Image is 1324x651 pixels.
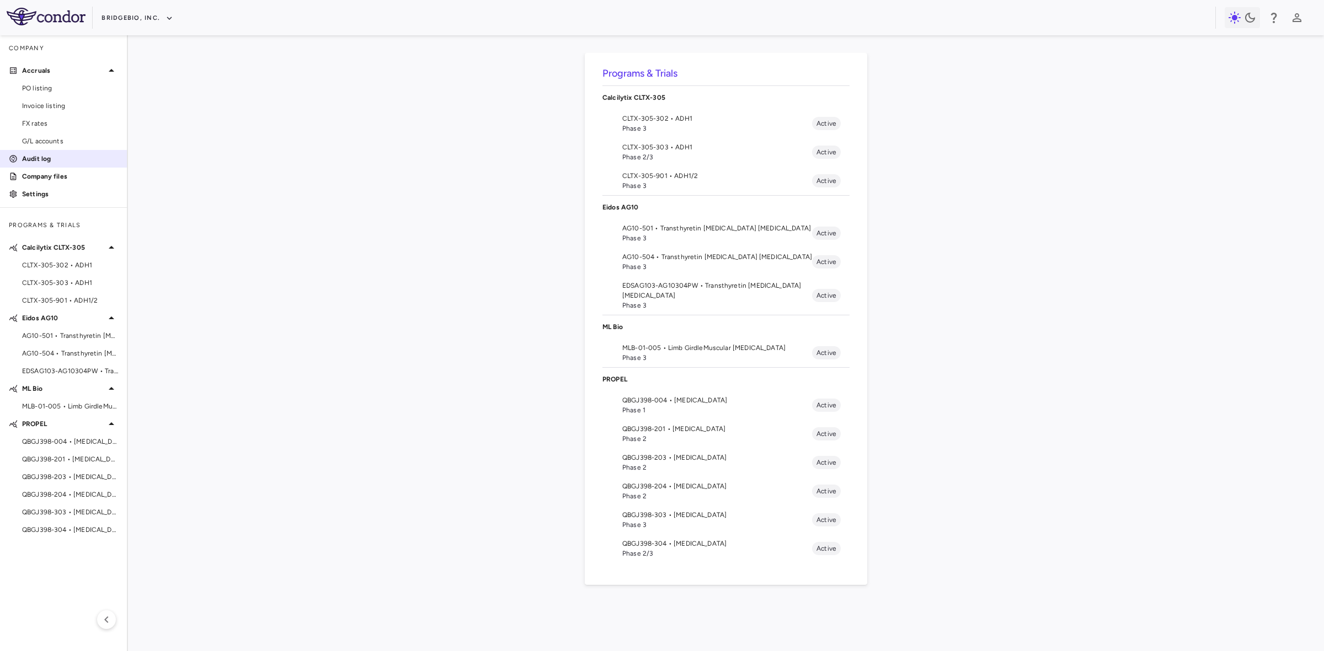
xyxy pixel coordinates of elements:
span: QBGJ398-203 • [MEDICAL_DATA] [622,453,812,462]
p: Accruals [22,66,105,76]
p: Calcilytix CLTX-305 [602,93,850,103]
li: CLTX-305-303 • ADH1Phase 2/3Active [602,138,850,166]
span: Phase 2 [622,434,812,444]
span: QBGJ398-303 • [MEDICAL_DATA] [22,507,118,517]
p: Audit log [22,154,118,164]
p: Calcilytix CLTX-305 [22,243,105,252]
span: Active [812,400,841,410]
span: G/L accounts [22,136,118,146]
span: EDSAG103-AG10304PW • Transthyretin [MEDICAL_DATA] [MEDICAL_DATA] [622,281,812,300]
span: Active [812,119,841,128]
li: QBGJ398-004 • [MEDICAL_DATA]Phase 1Active [602,391,850,419]
span: Phase 3 [622,353,812,363]
span: QBGJ398-204 • [MEDICAL_DATA] [622,481,812,491]
p: Settings [22,189,118,199]
span: Invoice listing [22,101,118,111]
span: Active [812,458,841,467]
li: QBGJ398-203 • [MEDICAL_DATA]Phase 2Active [602,448,850,477]
span: AG10-501 • Transthyretin [MEDICAL_DATA] [MEDICAL_DATA] [622,223,812,233]
p: Eidos AG10 [602,202,850,212]
div: PROPEL [602,368,850,391]
span: Active [812,429,841,439]
span: QBGJ398-203 • [MEDICAL_DATA] [22,472,118,482]
span: PO listing [22,83,118,93]
span: Active [812,257,841,267]
span: Phase 3 [622,233,812,243]
span: Phase 3 [622,123,812,133]
li: AG10-501 • Transthyretin [MEDICAL_DATA] [MEDICAL_DATA]Phase 3Active [602,219,850,248]
span: CLTX-305-303 • ADH1 [622,142,812,152]
span: AG10-504 • Transthyretin [MEDICAL_DATA] [MEDICAL_DATA] [622,252,812,262]
p: PROPEL [602,374,850,384]
span: QBGJ398-201 • [MEDICAL_DATA] [622,424,812,434]
span: MLB-01-005 • Limb GirdleMuscular [MEDICAL_DATA] [622,343,812,353]
p: Eidos AG10 [22,313,105,323]
span: Phase 2/3 [622,548,812,558]
span: Active [812,147,841,157]
span: Phase 3 [622,520,812,530]
span: Active [812,228,841,238]
span: CLTX-305-303 • ADH1 [22,278,118,288]
span: FX rates [22,119,118,128]
p: Company files [22,171,118,181]
span: QBGJ398-201 • [MEDICAL_DATA] [22,454,118,464]
span: EDSAG103-AG10304PW • Transthyretin [MEDICAL_DATA] [MEDICAL_DATA] [22,366,118,376]
span: Phase 3 [622,181,812,191]
li: QBGJ398-201 • [MEDICAL_DATA]Phase 2Active [602,419,850,448]
span: Active [812,515,841,525]
span: QBGJ398-204 • [MEDICAL_DATA] [22,489,118,499]
span: Phase 2 [622,491,812,501]
span: Phase 1 [622,405,812,415]
li: CLTX-305-302 • ADH1Phase 3Active [602,109,850,138]
span: QBGJ398-004 • [MEDICAL_DATA] [622,395,812,405]
h6: Programs & Trials [602,66,850,81]
span: Active [812,348,841,358]
span: Phase 2 [622,462,812,472]
p: ML Bio [602,322,850,332]
li: MLB-01-005 • Limb GirdleMuscular [MEDICAL_DATA]Phase 3Active [602,338,850,367]
span: QBGJ398-304 • [MEDICAL_DATA] [622,539,812,548]
p: PROPEL [22,419,105,429]
span: Phase 3 [622,262,812,272]
span: CLTX-305-302 • ADH1 [22,260,118,270]
span: Phase 3 [622,300,812,310]
div: Calcilytix CLTX-305 [602,86,850,109]
span: Active [812,176,841,186]
button: BridgeBio, Inc. [102,9,173,27]
div: Eidos AG10 [602,196,850,219]
span: Active [812,290,841,300]
li: EDSAG103-AG10304PW • Transthyretin [MEDICAL_DATA] [MEDICAL_DATA]Phase 3Active [602,276,850,315]
span: Phase 2/3 [622,152,812,162]
span: QBGJ398-004 • [MEDICAL_DATA] [22,437,118,446]
span: QBGJ398-304 • [MEDICAL_DATA] [22,525,118,535]
div: ML Bio [602,315,850,338]
span: CLTX-305-901 • ADH1/2 [622,171,812,181]
p: ML Bio [22,384,105,394]
li: CLTX-305-901 • ADH1/2Phase 3Active [602,166,850,195]
span: AG10-501 • Transthyretin [MEDICAL_DATA] [MEDICAL_DATA] [22,331,118,341]
span: MLB-01-005 • Limb GirdleMuscular [MEDICAL_DATA] [22,401,118,411]
li: AG10-504 • Transthyretin [MEDICAL_DATA] [MEDICAL_DATA]Phase 3Active [602,248,850,276]
li: QBGJ398-204 • [MEDICAL_DATA]Phase 2Active [602,477,850,505]
li: QBGJ398-304 • [MEDICAL_DATA]Phase 2/3Active [602,534,850,563]
span: CLTX-305-901 • ADH1/2 [22,295,118,305]
span: CLTX-305-302 • ADH1 [622,114,812,123]
li: QBGJ398-303 • [MEDICAL_DATA]Phase 3Active [602,505,850,534]
img: logo-full-SnFGN8VE.png [7,8,86,25]
span: AG10-504 • Transthyretin [MEDICAL_DATA] [MEDICAL_DATA] [22,348,118,358]
span: Active [812,486,841,496]
span: QBGJ398-303 • [MEDICAL_DATA] [622,510,812,520]
span: Active [812,544,841,553]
